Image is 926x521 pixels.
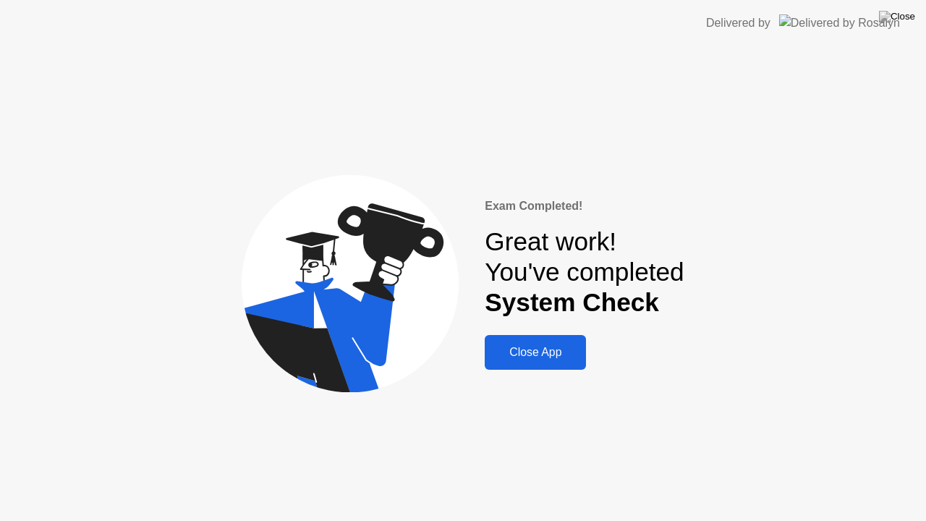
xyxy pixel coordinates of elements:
div: Close App [489,346,582,359]
b: System Check [485,288,659,316]
img: Delivered by Rosalyn [779,14,900,31]
div: Great work! You've completed [485,226,684,318]
div: Exam Completed! [485,198,684,215]
img: Close [879,11,915,22]
div: Delivered by [706,14,770,32]
button: Close App [485,335,586,370]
